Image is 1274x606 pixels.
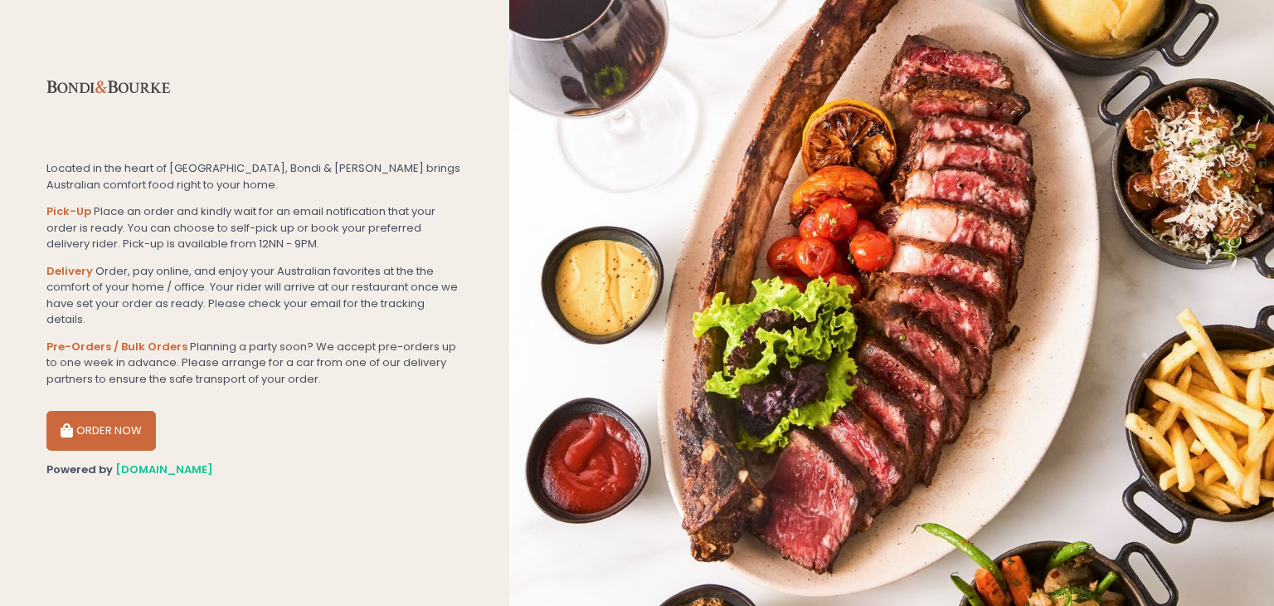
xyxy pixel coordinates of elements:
[115,462,213,477] a: [DOMAIN_NAME]
[46,160,463,193] div: Located in the heart of [GEOGRAPHIC_DATA], Bondi & [PERSON_NAME] brings Australian comfort food r...
[46,411,156,451] button: ORDER NOW
[46,203,91,219] b: Pick-Up
[46,263,93,279] b: Delivery
[46,462,463,478] div: Powered by
[46,25,171,149] img: Bondi & Bourke - Makati
[46,339,187,354] b: Pre-Orders / Bulk Orders
[46,203,463,252] div: Place an order and kindly wait for an email notification that your order is ready. You can choose...
[46,339,463,388] div: Planning a party soon? We accept pre-orders up to one week in advance. Please arrange for a car f...
[46,263,463,328] div: Order, pay online, and enjoy your Australian favorites at the the comfort of your home / office. ...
